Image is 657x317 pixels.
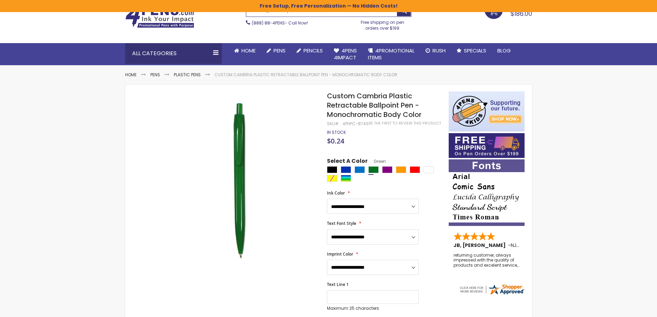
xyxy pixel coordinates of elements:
span: Rush [432,47,446,54]
span: $0.24 [327,136,344,146]
li: Custom Cambria Plastic Retractable Ballpoint Pen - Monochromatic Body Color [215,72,397,78]
a: Plastic Pens [174,72,201,78]
div: Green [368,166,379,173]
img: 4Pens Custom Pens and Promotional Products [125,6,194,28]
span: Ink Color [327,190,345,196]
div: 4PHPC-874S [342,121,369,127]
div: Availability [327,130,346,135]
span: Specials [464,47,486,54]
a: Be the first to review this product [369,121,441,126]
a: Blog [492,43,516,58]
img: 4pens 4 kids [449,91,525,131]
span: JB, [PERSON_NAME] [454,242,508,249]
div: Assorted [341,175,351,182]
div: returning customer, always impressed with the quality of products and excelent service, will retu... [454,253,520,268]
a: Pens [261,43,291,58]
span: Imprint Color [327,251,353,257]
span: Text Font Style [327,220,356,226]
div: Black [327,166,337,173]
span: Green [368,158,386,164]
a: Home [125,72,137,78]
span: 4Pens 4impact [334,47,357,61]
span: NJ [511,242,519,249]
span: - , [508,242,568,249]
span: - Call Now! [252,20,308,26]
a: Pencils [291,43,328,58]
a: Specials [451,43,492,58]
span: Pencils [303,47,323,54]
span: $186.00 [510,9,532,18]
a: Rush [420,43,451,58]
img: image_4__4_1.jpg [160,101,318,259]
div: White [424,166,434,173]
p: Maximum 25 characters [327,306,419,311]
span: In stock [327,129,346,135]
span: Text Line 1 [327,281,349,287]
a: Pens [150,72,160,78]
span: Home [241,47,256,54]
a: 4pens.com certificate URL [459,291,525,297]
a: (888) 88-4PENS [252,20,285,26]
img: font-personalization-examples [449,159,525,226]
span: Custom Cambria Plastic Retractable Ballpoint Pen - Monochromatic Body Color [327,91,421,119]
a: Home [229,43,261,58]
div: Free shipping on pen orders over $199 [354,17,411,31]
span: Blog [497,47,511,54]
span: Pens [273,47,286,54]
div: Purple [382,166,392,173]
img: Free shipping on orders over $199 [449,133,525,158]
img: 4pens.com widget logo [459,283,525,296]
span: Select A Color [327,157,368,167]
a: 4Pens4impact [328,43,362,66]
div: All Categories [125,43,222,64]
a: 4PROMOTIONALITEMS [362,43,420,66]
span: 4PROMOTIONAL ITEMS [368,47,415,61]
div: Blue Light [355,166,365,173]
strong: SKU [327,121,340,127]
div: Blue [341,166,351,173]
div: Orange [396,166,406,173]
div: Red [410,166,420,173]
